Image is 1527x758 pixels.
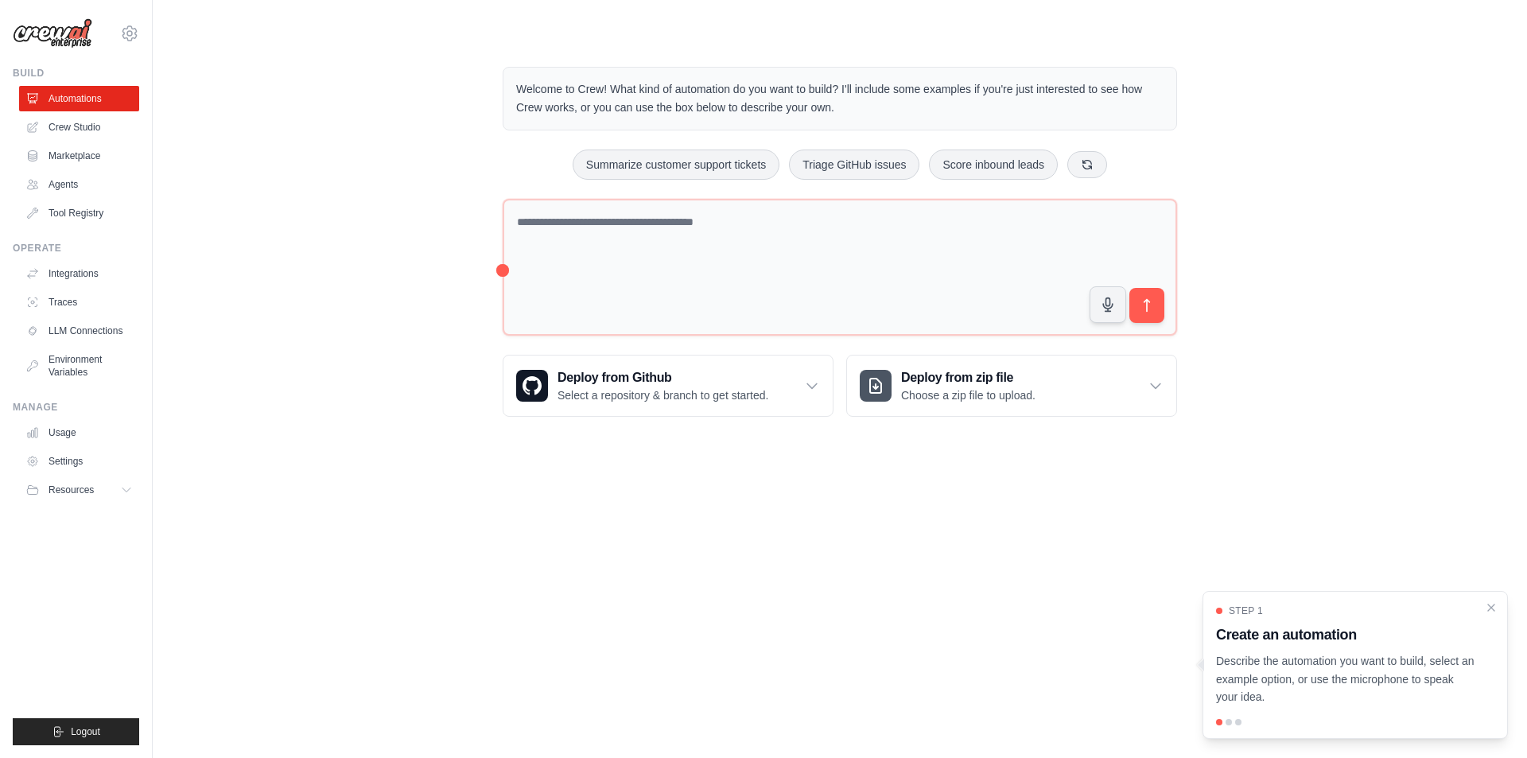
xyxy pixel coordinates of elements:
button: Logout [13,718,139,745]
p: Welcome to Crew! What kind of automation do you want to build? I'll include some examples if you'... [516,80,1164,117]
button: Resources [19,477,139,503]
a: Marketplace [19,143,139,169]
a: LLM Connections [19,318,139,344]
h3: Create an automation [1216,624,1475,646]
a: Traces [19,290,139,315]
span: Resources [49,484,94,496]
a: Agents [19,172,139,197]
a: Crew Studio [19,115,139,140]
p: Choose a zip file to upload. [901,387,1035,403]
a: Environment Variables [19,347,139,385]
div: Operate [13,242,139,255]
a: Automations [19,86,139,111]
a: Integrations [19,261,139,286]
a: Usage [19,420,139,445]
div: Manage [13,401,139,414]
a: Settings [19,449,139,474]
p: Describe the automation you want to build, select an example option, or use the microphone to spe... [1216,652,1475,706]
button: Summarize customer support tickets [573,150,779,180]
span: Logout [71,725,100,738]
button: Close walkthrough [1485,601,1498,614]
div: Build [13,67,139,80]
p: Select a repository & branch to get started. [558,387,768,403]
h3: Deploy from Github [558,368,768,387]
img: Logo [13,18,92,49]
button: Score inbound leads [929,150,1058,180]
button: Triage GitHub issues [789,150,919,180]
h3: Deploy from zip file [901,368,1035,387]
a: Tool Registry [19,200,139,226]
span: Step 1 [1229,604,1263,617]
